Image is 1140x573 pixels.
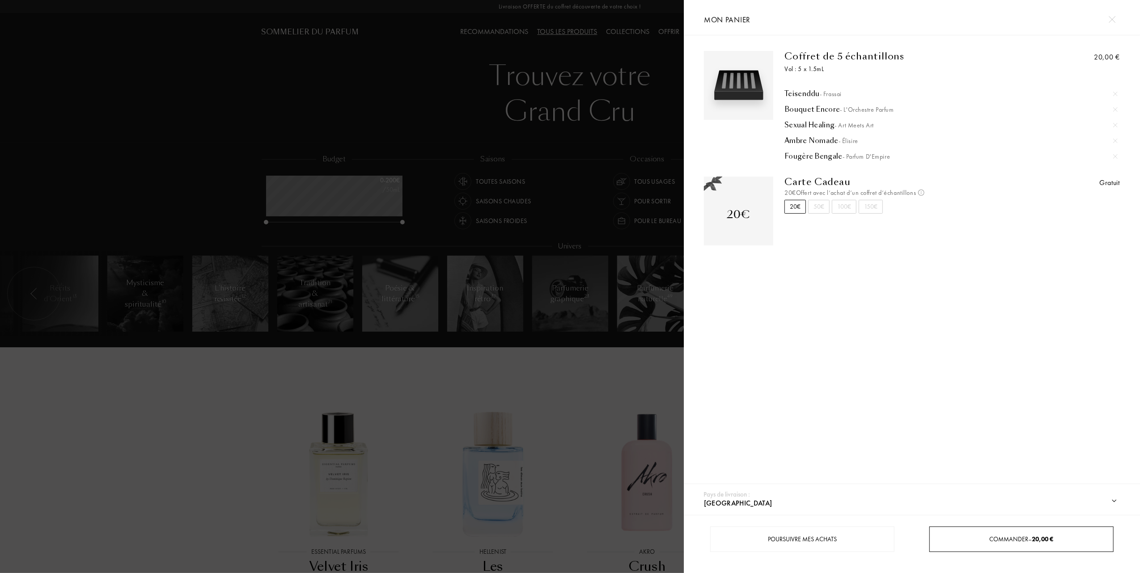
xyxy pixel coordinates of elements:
div: 20€ [727,206,750,223]
div: 50€ [808,200,830,214]
a: Fougère Bengale- Parfum d'Empire [784,152,1118,161]
img: gift_n.png [704,177,722,192]
a: Bouquet Encore- L'Orchestre Parfum [784,105,1118,114]
img: info_voucher.png [918,190,924,196]
div: 100€ [832,200,856,214]
span: 20,00 € [1032,535,1054,543]
img: cross.svg [1113,154,1118,159]
img: cross.svg [1109,16,1115,23]
span: - L'Orchestre Parfum [840,105,894,114]
img: cross.svg [1113,139,1118,143]
span: Commander – [990,535,1054,543]
img: cross.svg [1113,92,1118,96]
div: Pays de livraison : [703,489,750,500]
div: 20,00 € [1094,52,1119,63]
span: - Art Meets Art [835,121,874,129]
span: - Frassai [820,90,842,98]
div: Coffret de 5 échantillons [784,51,1016,62]
a: Ambre Nomade- Élisire [784,136,1118,145]
div: Ambre Nomade [784,136,1118,145]
img: box_5.svg [706,53,771,118]
div: 20€ Offert avec l’achat d’un coffret d’échantillons [784,188,1016,198]
span: - Élisire [839,137,858,145]
div: 150€ [859,200,883,214]
div: Carte Cadeau [784,177,1016,187]
img: cross.svg [1113,107,1118,112]
img: cross.svg [1113,123,1118,127]
a: Sexual Healing- Art Meets Art [784,121,1118,130]
span: Mon panier [704,15,750,25]
div: Gratuit [1099,177,1119,188]
div: Poursuivre mes achats [711,527,894,552]
div: Vol : 5 x 1.5mL [784,64,1016,74]
div: Bouquet Encore [784,105,1118,114]
div: Sexual Healing [784,121,1118,130]
div: 20€ [784,200,806,214]
div: Teisenddu [784,89,1118,98]
span: - Parfum d'Empire [843,152,890,160]
div: Fougère Bengale [784,152,1118,161]
a: Teisenddu- Frassai [784,89,1118,98]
